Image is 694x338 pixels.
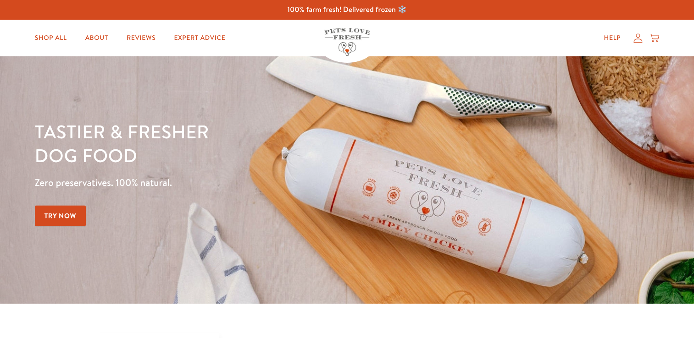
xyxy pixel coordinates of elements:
p: Zero preservatives. 100% natural. [35,174,451,191]
a: Expert Advice [167,29,233,47]
a: Shop All [28,29,74,47]
a: Reviews [119,29,163,47]
img: Pets Love Fresh [324,28,370,56]
h1: Tastier & fresher dog food [35,120,451,167]
a: Help [597,29,628,47]
a: About [78,29,116,47]
a: Try Now [35,206,86,226]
